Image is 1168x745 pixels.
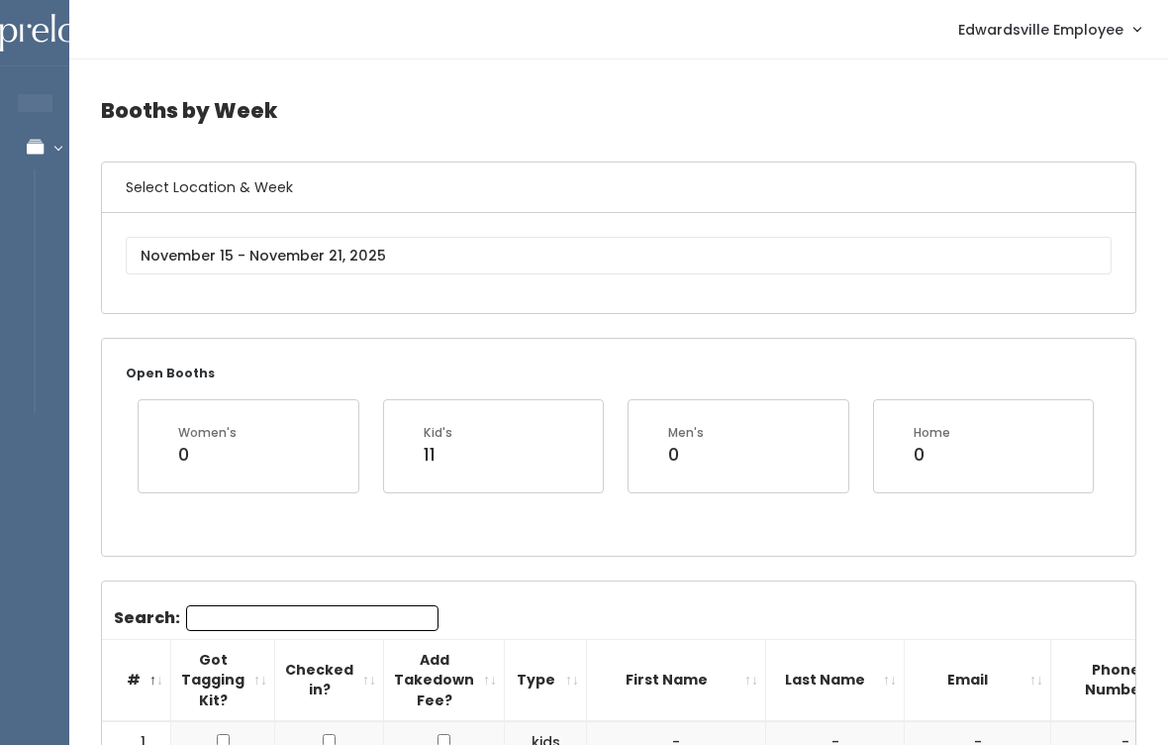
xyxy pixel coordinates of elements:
[384,639,505,721] th: Add Takedown Fee?: activate to sort column ascending
[178,442,237,468] div: 0
[505,639,587,721] th: Type: activate to sort column ascending
[275,639,384,721] th: Checked in?: activate to sort column ascending
[766,639,905,721] th: Last Name: activate to sort column ascending
[126,237,1112,274] input: November 15 - November 21, 2025
[114,605,438,631] label: Search:
[424,442,452,468] div: 11
[958,19,1123,41] span: Edwardsville Employee
[178,424,237,442] div: Women's
[424,424,452,442] div: Kid's
[171,639,275,721] th: Got Tagging Kit?: activate to sort column ascending
[587,639,766,721] th: First Name: activate to sort column ascending
[102,162,1135,213] h6: Select Location & Week
[938,8,1160,51] a: Edwardsville Employee
[102,639,171,721] th: #: activate to sort column descending
[668,424,704,442] div: Men's
[126,365,215,381] small: Open Booths
[668,442,704,468] div: 0
[101,83,1136,138] h4: Booths by Week
[914,424,950,442] div: Home
[186,605,438,631] input: Search:
[914,442,950,468] div: 0
[905,639,1051,721] th: Email: activate to sort column ascending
